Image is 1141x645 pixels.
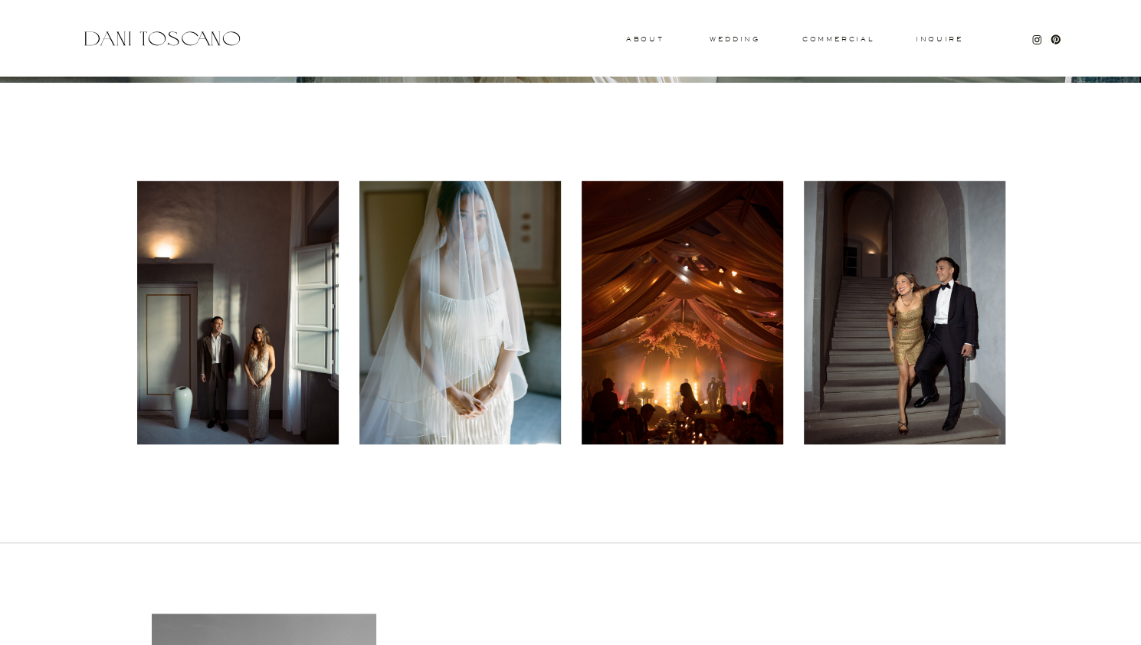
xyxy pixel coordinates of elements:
[915,36,964,44] a: Inquire
[626,36,660,41] a: About
[710,36,759,41] a: wedding
[802,36,873,42] a: commercial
